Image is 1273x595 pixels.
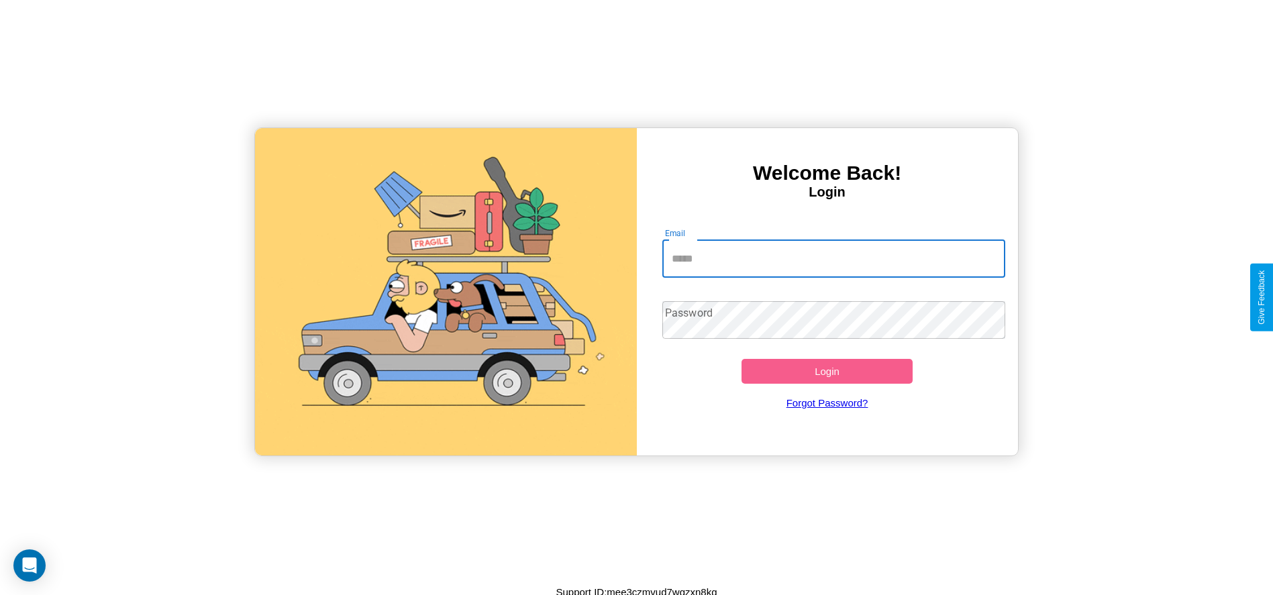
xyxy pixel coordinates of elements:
a: Forgot Password? [656,384,999,422]
img: gif [255,128,636,455]
div: Give Feedback [1257,270,1266,325]
label: Email [665,227,686,239]
button: Login [742,359,913,384]
h3: Welcome Back! [637,162,1018,184]
div: Open Intercom Messenger [13,549,46,582]
h4: Login [637,184,1018,200]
